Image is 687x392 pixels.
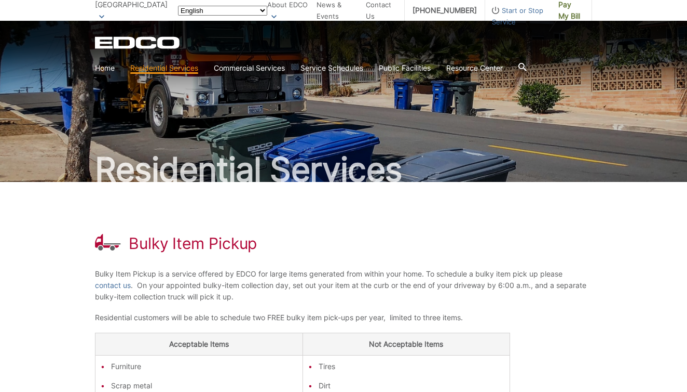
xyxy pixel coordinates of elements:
a: Residential Services [130,62,198,74]
li: Tires [319,361,505,372]
li: Furniture [111,361,297,372]
p: Bulky Item Pickup is a service offered by EDCO for large items generated from within your home. T... [95,268,592,303]
strong: Acceptable Items [169,339,229,348]
h1: Bulky Item Pickup [129,234,257,253]
a: Resource Center [446,62,503,74]
p: Residential customers will be able to schedule two FREE bulky item pick-ups per year, limited to ... [95,312,592,323]
li: Dirt [319,380,505,391]
a: Public Facilities [379,62,431,74]
a: Service Schedules [300,62,363,74]
strong: Not Acceptable Items [369,339,443,348]
li: Scrap metal [111,380,297,391]
a: contact us [95,280,131,291]
h2: Residential Services [95,153,592,186]
a: Commercial Services [214,62,285,74]
a: Home [95,62,115,74]
select: Select a language [178,6,267,16]
a: EDCD logo. Return to the homepage. [95,36,181,49]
